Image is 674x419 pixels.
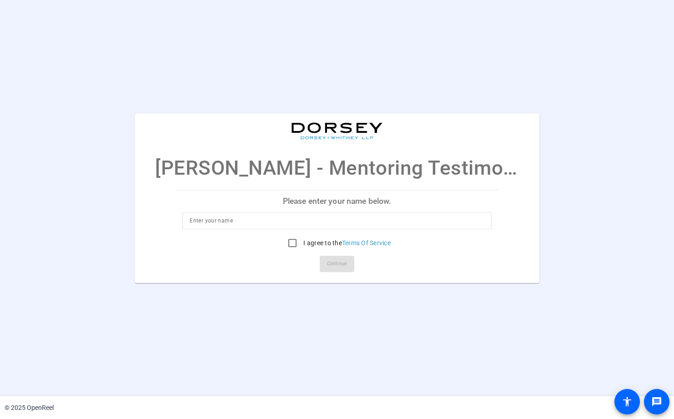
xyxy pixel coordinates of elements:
p: Please enter your name below. [175,190,498,212]
label: I agree to the [302,238,391,247]
mat-icon: message [651,396,662,407]
p: [PERSON_NAME] - Mentoring Testimonial [155,153,519,183]
img: company-logo [292,122,382,139]
div: © 2025 OpenReel [5,403,54,413]
input: Enter your name [190,215,484,226]
mat-icon: accessibility [622,396,633,407]
a: Terms Of Service [342,239,391,247]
